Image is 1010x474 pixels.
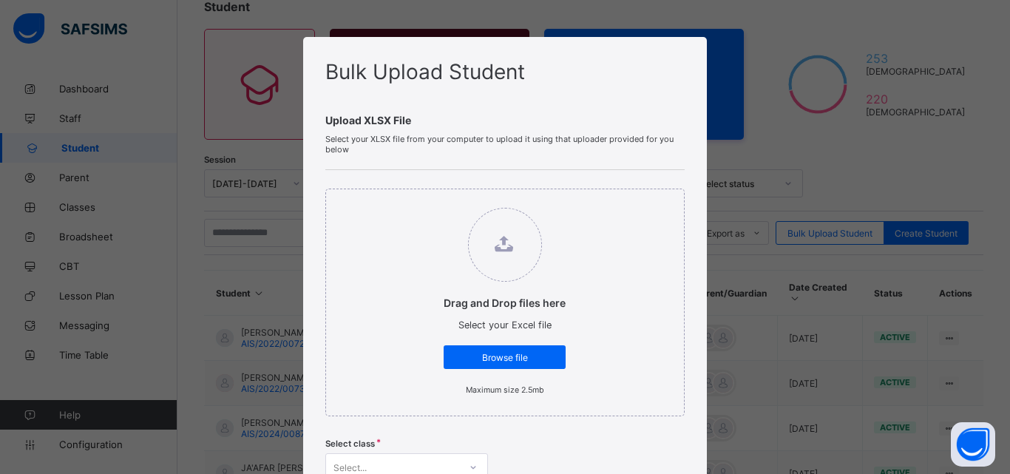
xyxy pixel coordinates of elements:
span: Browse file [455,352,555,363]
p: Drag and Drop files here [444,297,566,309]
span: Select class [325,439,375,449]
span: Select your Excel file [458,319,552,331]
span: Bulk Upload Student [325,59,525,84]
span: Upload XLSX File [325,114,685,126]
small: Maximum size 2.5mb [466,385,544,395]
span: Select your XLSX file from your computer to upload it using that uploader provided for you below [325,134,685,155]
button: Open asap [951,422,995,467]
